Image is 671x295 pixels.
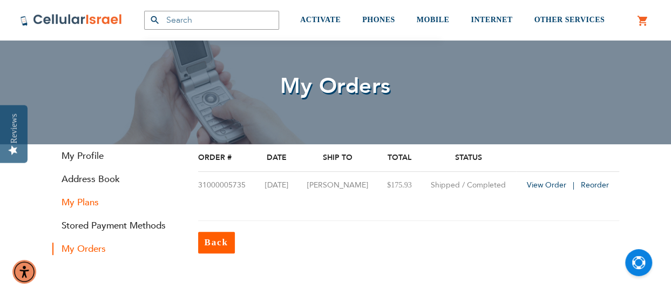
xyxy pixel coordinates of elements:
[471,16,512,24] span: INTERNET
[20,14,123,26] img: Cellular Israel Logo
[198,172,256,199] td: 31000005735
[256,144,297,172] th: Date
[12,260,36,284] div: Accessibility Menu
[526,180,566,190] span: View Order
[297,172,378,199] td: [PERSON_NAME]
[421,144,516,172] th: Status
[198,232,235,253] a: Back
[9,113,19,143] div: Reviews
[198,144,256,172] th: Order #
[52,150,182,162] a: My Profile
[205,237,228,247] span: Back
[256,172,297,199] td: [DATE]
[580,180,608,190] a: Reorder
[387,181,412,189] span: $175.93
[144,11,279,30] input: Search
[421,172,516,199] td: Shipped / Completed
[417,16,450,24] span: MOBILE
[52,219,182,232] a: Stored Payment Methods
[52,196,182,209] a: My Plans
[300,16,341,24] span: ACTIVATE
[526,180,578,190] a: View Order
[534,16,605,24] span: OTHER SERVICES
[52,243,182,255] strong: My Orders
[362,16,395,24] span: PHONES
[297,144,378,172] th: Ship To
[52,173,182,185] a: Address Book
[378,144,421,172] th: Total
[280,71,391,101] span: My Orders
